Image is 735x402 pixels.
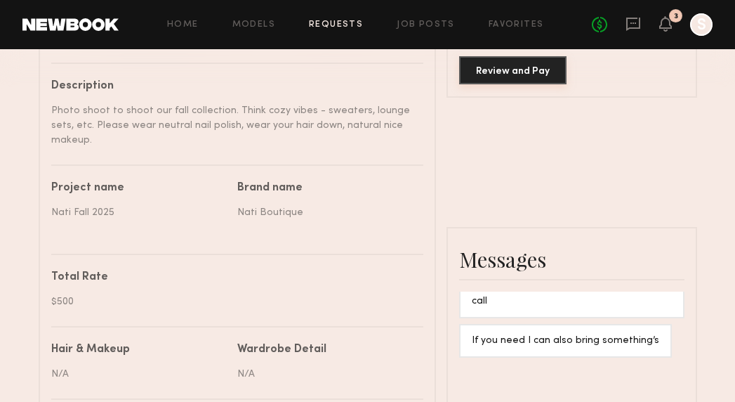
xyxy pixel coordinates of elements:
[51,294,413,309] div: $500
[309,20,363,30] a: Requests
[489,20,544,30] a: Favorites
[674,13,678,20] div: 3
[51,183,227,194] div: Project name
[51,344,130,356] div: Hair & Makeup
[237,205,413,220] div: Nati Boutique
[51,272,413,283] div: Total Rate
[690,13,713,36] a: S
[472,333,659,349] div: If you need I can also bring something’s
[237,344,326,356] div: Wardrobe Detail
[51,103,413,148] div: Photo shoot to shoot our fall collection. Think cozy vibes - sweaters, lounge sets, etc. Please w...
[232,20,275,30] a: Models
[472,278,672,310] div: 28 jeans 9 shoes ! Yes we can get on a call
[167,20,199,30] a: Home
[51,205,227,220] div: Nati Fall 2025
[51,81,413,92] div: Description
[237,367,413,382] div: N/A
[397,20,455,30] a: Job Posts
[237,183,413,194] div: Brand name
[51,367,227,382] div: N/A
[459,245,684,273] div: Messages
[459,56,567,84] button: Review and Pay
